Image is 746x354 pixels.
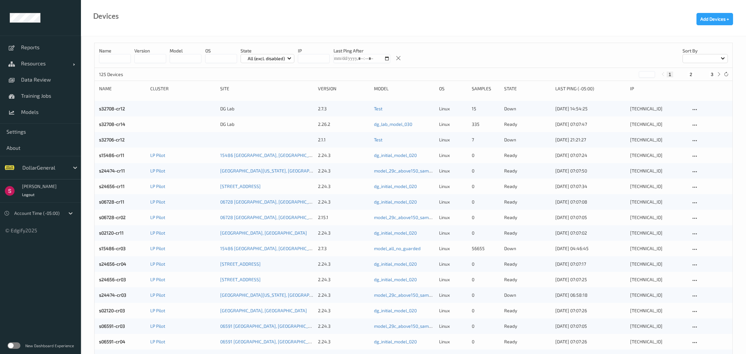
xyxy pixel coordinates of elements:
a: 06728 [GEOGRAPHIC_DATA], [GEOGRAPHIC_DATA] [220,215,321,220]
div: [DATE] 07:07:24 [555,152,625,159]
a: [STREET_ADDRESS] [220,277,261,282]
div: 2.26.2 [318,121,369,127]
p: model [170,48,201,54]
div: 0 [472,276,500,283]
a: [GEOGRAPHIC_DATA][US_STATE], [GEOGRAPHIC_DATA] [220,168,330,173]
div: [TECHNICAL_ID] [630,338,686,345]
p: linux [439,105,467,112]
div: [DATE] 07:07:26 [555,307,625,314]
a: s24656-cr04 [99,261,126,267]
a: LP Pilot [150,308,165,313]
div: 0 [472,307,500,314]
div: [TECHNICAL_ID] [630,230,686,236]
a: s24656-cr03 [99,277,126,282]
p: ready [504,199,551,205]
div: 2.7.3 [318,245,369,252]
div: 0 [472,292,500,298]
a: LP Pilot [150,261,165,267]
p: Sort by [683,48,728,54]
div: State [504,85,551,92]
p: State [241,48,295,54]
a: [GEOGRAPHIC_DATA], [GEOGRAPHIC_DATA] [220,308,307,313]
a: model_29c_above150_same_other [374,215,445,220]
p: down [504,137,551,143]
a: dg_lab_model_030 [374,121,412,127]
div: Model [374,85,435,92]
p: Last Ping After [333,48,390,54]
a: LP Pilot [150,246,165,251]
a: s06591-cr03 [99,323,125,329]
a: LP Pilot [150,199,165,205]
div: Last Ping (-05:00) [555,85,625,92]
p: linux [439,121,467,127]
a: 15486 [GEOGRAPHIC_DATA], [GEOGRAPHIC_DATA] [220,246,321,251]
a: [GEOGRAPHIC_DATA][US_STATE], [GEOGRAPHIC_DATA] [220,292,330,298]
p: linux [439,276,467,283]
div: Devices [93,13,119,19]
div: 0 [472,168,500,174]
p: IP [298,48,330,54]
div: [TECHNICAL_ID] [630,292,686,298]
p: linux [439,214,467,221]
div: 7 [472,137,500,143]
a: dg_initial_model_020 [374,230,417,236]
div: 335 [472,121,500,127]
a: s24656-cr11 [99,183,125,189]
div: [DATE] 14:54:25 [555,105,625,112]
div: 2.24.3 [318,199,369,205]
a: s06728-cr11 [99,199,124,205]
p: OS [205,48,237,54]
p: ready [504,276,551,283]
a: [GEOGRAPHIC_DATA], [GEOGRAPHIC_DATA] [220,230,307,236]
a: s06728-cr02 [99,215,126,220]
div: 2.7.3 [318,105,369,112]
div: [TECHNICAL_ID] [630,199,686,205]
p: ready [504,261,551,267]
div: [DATE] 07:07:47 [555,121,625,127]
div: DG Lab [220,121,313,127]
a: model_29c_above150_same_other [374,168,445,173]
div: [TECHNICAL_ID] [630,137,686,143]
a: [STREET_ADDRESS] [220,183,261,189]
a: model_all_no_guarded [374,246,421,251]
div: version [318,85,369,92]
a: dg_initial_model_020 [374,277,417,282]
div: Site [220,85,313,92]
div: 2.24.3 [318,323,369,329]
a: LP Pilot [150,323,165,329]
a: LP Pilot [150,292,165,298]
div: 0 [472,230,500,236]
div: 0 [472,183,500,190]
p: linux [439,152,467,159]
div: OS [439,85,467,92]
p: linux [439,183,467,190]
div: 2.24.3 [318,261,369,267]
button: 3 [709,72,715,77]
button: Add Devices + [696,13,733,25]
p: linux [439,168,467,174]
p: ready [504,307,551,314]
div: 2.24.3 [318,183,369,190]
div: 2.24.3 [318,152,369,159]
p: down [504,245,551,252]
div: 2.1.1 [318,137,369,143]
div: 0 [472,152,500,159]
div: [DATE] 06:58:18 [555,292,625,298]
div: [DATE] 04:46:45 [555,245,625,252]
p: ready [504,214,551,221]
p: linux [439,307,467,314]
a: s32708-cr14 [99,121,125,127]
p: ready [504,121,551,127]
div: 2.24.3 [318,276,369,283]
a: LP Pilot [150,215,165,220]
a: s24474-cr03 [99,292,126,298]
a: s02120-cr03 [99,308,125,313]
div: 0 [472,199,500,205]
div: [TECHNICAL_ID] [630,168,686,174]
div: [DATE] 07:07:02 [555,230,625,236]
p: linux [439,230,467,236]
a: 06728 [GEOGRAPHIC_DATA], [GEOGRAPHIC_DATA] [220,199,321,205]
div: Cluster [150,85,216,92]
div: 2.24.3 [318,230,369,236]
p: ready [504,323,551,329]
